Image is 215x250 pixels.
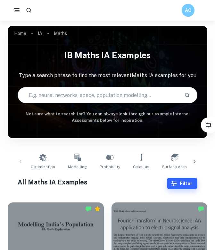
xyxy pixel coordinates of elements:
span: Probability [100,164,120,170]
input: E.g. neural networks, space, population modelling... [18,86,179,104]
span: Optimization [31,164,55,170]
h6: AC [185,7,192,14]
button: Filter [202,119,215,131]
h6: Not sure what to search for? You can always look through our example Internal Assessments below f... [8,111,207,124]
p: Maths [54,30,67,37]
a: IA [38,29,42,38]
p: Type a search phrase to find the most relevant Maths IA examples for you [8,72,207,79]
img: Marked [198,206,204,212]
h1: All Maths IA Examples [18,177,167,187]
span: Modelling [68,164,87,170]
button: Filter [167,178,197,189]
span: Calculus [133,164,149,170]
button: Search [182,90,193,101]
button: AC [182,4,194,17]
span: Surface Area [162,164,187,170]
a: Home [14,29,26,38]
div: Premium [94,206,101,212]
img: Marked [85,206,92,212]
h1: IB Maths IA examples [8,46,207,64]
